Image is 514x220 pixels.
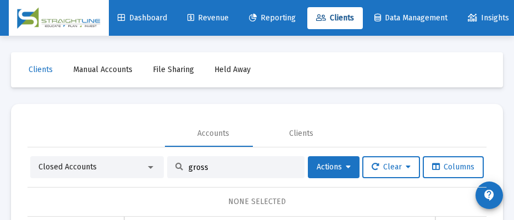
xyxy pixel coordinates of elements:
[317,162,351,172] span: Actions
[38,162,97,172] span: Closed Accounts
[432,162,474,172] span: Columns
[423,156,484,178] button: Columns
[468,13,509,23] span: Insights
[374,13,447,23] span: Data Management
[144,59,203,81] a: File Sharing
[109,7,176,29] a: Dashboard
[187,13,229,23] span: Revenue
[73,65,132,74] span: Manual Accounts
[316,13,354,23] span: Clients
[118,13,167,23] span: Dashboard
[308,156,360,178] button: Actions
[206,59,259,81] a: Held Away
[483,189,496,202] mat-icon: contact_support
[289,128,313,139] div: Clients
[20,59,62,81] a: Clients
[36,196,478,207] div: NONE SELECTED
[372,162,411,172] span: Clear
[197,128,229,139] div: Accounts
[249,13,296,23] span: Reporting
[189,163,296,172] input: Search
[153,65,194,74] span: File Sharing
[366,7,456,29] a: Data Management
[362,156,420,178] button: Clear
[17,7,101,29] img: Dashboard
[29,65,53,74] span: Clients
[179,7,237,29] a: Revenue
[64,59,141,81] a: Manual Accounts
[240,7,305,29] a: Reporting
[307,7,363,29] a: Clients
[214,65,251,74] span: Held Away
